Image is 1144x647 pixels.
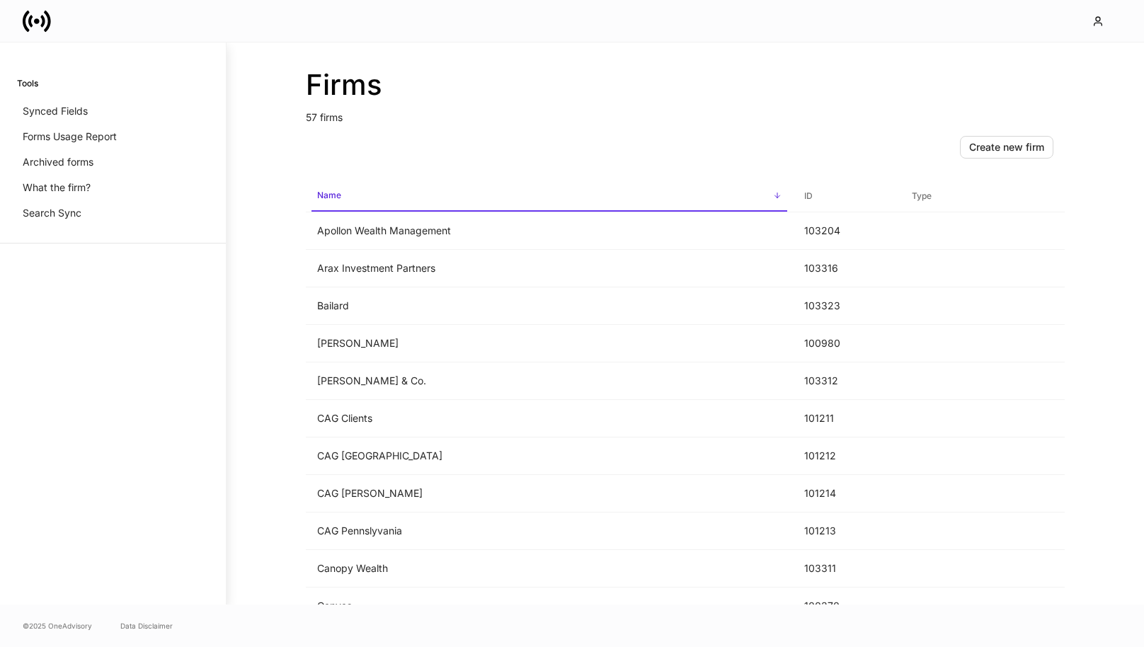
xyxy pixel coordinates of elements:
[23,155,93,169] p: Archived forms
[306,362,793,400] td: [PERSON_NAME] & Co.
[793,513,900,550] td: 101213
[306,550,793,588] td: Canopy Wealth
[960,136,1053,159] button: Create new firm
[306,400,793,437] td: CAG Clients
[306,102,1065,125] p: 57 firms
[306,588,793,625] td: Canvas
[306,68,1065,102] h2: Firms
[793,325,900,362] td: 100980
[793,550,900,588] td: 103311
[23,130,117,144] p: Forms Usage Report
[23,104,88,118] p: Synced Fields
[17,175,209,200] a: What the firm?
[306,475,793,513] td: CAG [PERSON_NAME]
[17,149,209,175] a: Archived forms
[23,620,92,631] span: © 2025 OneAdvisory
[17,98,209,124] a: Synced Fields
[799,182,895,211] span: ID
[793,475,900,513] td: 101214
[793,362,900,400] td: 103312
[23,181,91,195] p: What the firm?
[306,513,793,550] td: CAG Pennslyvania
[804,189,813,202] h6: ID
[17,76,38,90] h6: Tools
[311,181,787,212] span: Name
[306,250,793,287] td: Arax Investment Partners
[793,212,900,250] td: 103204
[17,124,209,149] a: Forms Usage Report
[793,250,900,287] td: 103316
[793,400,900,437] td: 101211
[306,287,793,325] td: Bailard
[793,588,900,625] td: 100370
[306,212,793,250] td: Apollon Wealth Management
[17,200,209,226] a: Search Sync
[793,437,900,475] td: 101212
[793,287,900,325] td: 103323
[306,437,793,475] td: CAG [GEOGRAPHIC_DATA]
[317,188,341,202] h6: Name
[120,620,173,631] a: Data Disclaimer
[906,182,1059,211] span: Type
[306,325,793,362] td: [PERSON_NAME]
[969,140,1044,154] div: Create new firm
[23,206,81,220] p: Search Sync
[912,189,932,202] h6: Type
